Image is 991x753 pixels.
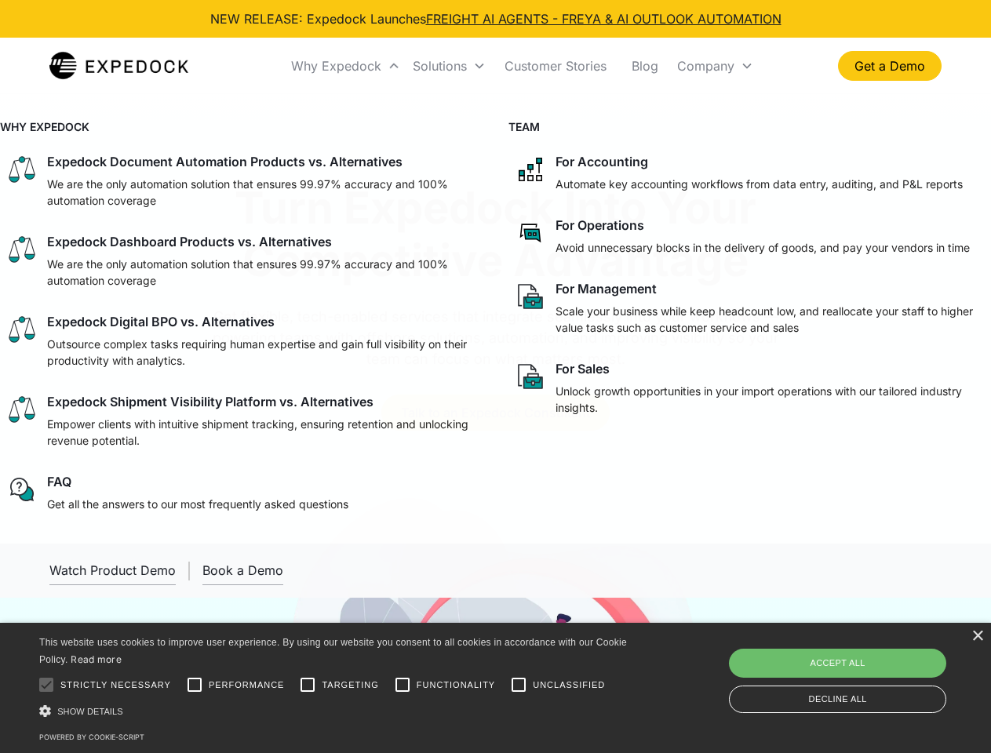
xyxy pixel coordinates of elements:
img: paper and bag icon [515,281,546,312]
span: Functionality [417,678,495,692]
a: FREIGHT AI AGENTS - FREYA & AI OUTLOOK AUTOMATION [426,11,782,27]
img: scale icon [6,314,38,345]
div: Company [677,58,734,74]
p: Scale your business while keep headcount low, and reallocate your staff to higher value tasks suc... [556,303,986,336]
iframe: Chat Widget [730,584,991,753]
img: Expedock Logo [49,50,188,82]
div: Expedock Dashboard Products vs. Alternatives [47,234,332,249]
div: Expedock Shipment Visibility Platform vs. Alternatives [47,394,373,409]
span: Strictly necessary [60,678,171,692]
p: Unlock growth opportunities in your import operations with our tailored industry insights. [556,383,986,416]
img: rectangular chat bubble icon [515,217,546,249]
div: For Management [556,281,657,296]
div: For Operations [556,217,644,233]
div: Show details [39,703,632,719]
p: We are the only automation solution that ensures 99.97% accuracy and 100% automation coverage [47,176,477,209]
p: Empower clients with intuitive shipment tracking, ensuring retention and unlocking revenue potent... [47,416,477,449]
a: Get a Demo [838,51,942,81]
img: network like icon [515,154,546,185]
img: scale icon [6,154,38,185]
div: Solutions [413,58,467,74]
div: Solutions [406,39,492,93]
div: Expedock Digital BPO vs. Alternatives [47,314,275,329]
a: Book a Demo [202,556,283,585]
p: Outsource complex tasks requiring human expertise and gain full visibility on their productivity ... [47,336,477,369]
div: Watch Product Demo [49,562,176,578]
span: Performance [209,678,285,692]
img: paper and bag icon [515,361,546,392]
div: FAQ [47,474,71,489]
span: Unclassified [533,678,605,692]
a: open lightbox [49,556,176,585]
div: Why Expedock [285,39,406,93]
div: For Sales [556,361,610,376]
a: Blog [619,39,671,93]
img: regular chat bubble icon [6,474,38,505]
div: Book a Demo [202,562,283,578]
div: Why Expedock [291,58,381,74]
a: home [49,50,188,82]
span: This website uses cookies to improve user experience. By using our website you consent to all coo... [39,637,627,666]
a: Read more [71,653,122,665]
div: Expedock Document Automation Products vs. Alternatives [47,154,403,169]
img: scale icon [6,394,38,425]
div: Company [671,39,760,93]
span: Targeting [322,678,378,692]
a: Customer Stories [492,39,619,93]
p: Avoid unnecessary blocks in the delivery of goods, and pay your vendors in time [556,239,970,256]
p: We are the only automation solution that ensures 99.97% accuracy and 100% automation coverage [47,256,477,289]
a: Powered by cookie-script [39,733,144,741]
div: For Accounting [556,154,648,169]
p: Automate key accounting workflows from data entry, auditing, and P&L reports [556,176,963,192]
img: scale icon [6,234,38,265]
div: NEW RELEASE: Expedock Launches [210,9,782,28]
p: Get all the answers to our most frequently asked questions [47,496,348,512]
span: Show details [57,707,123,716]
